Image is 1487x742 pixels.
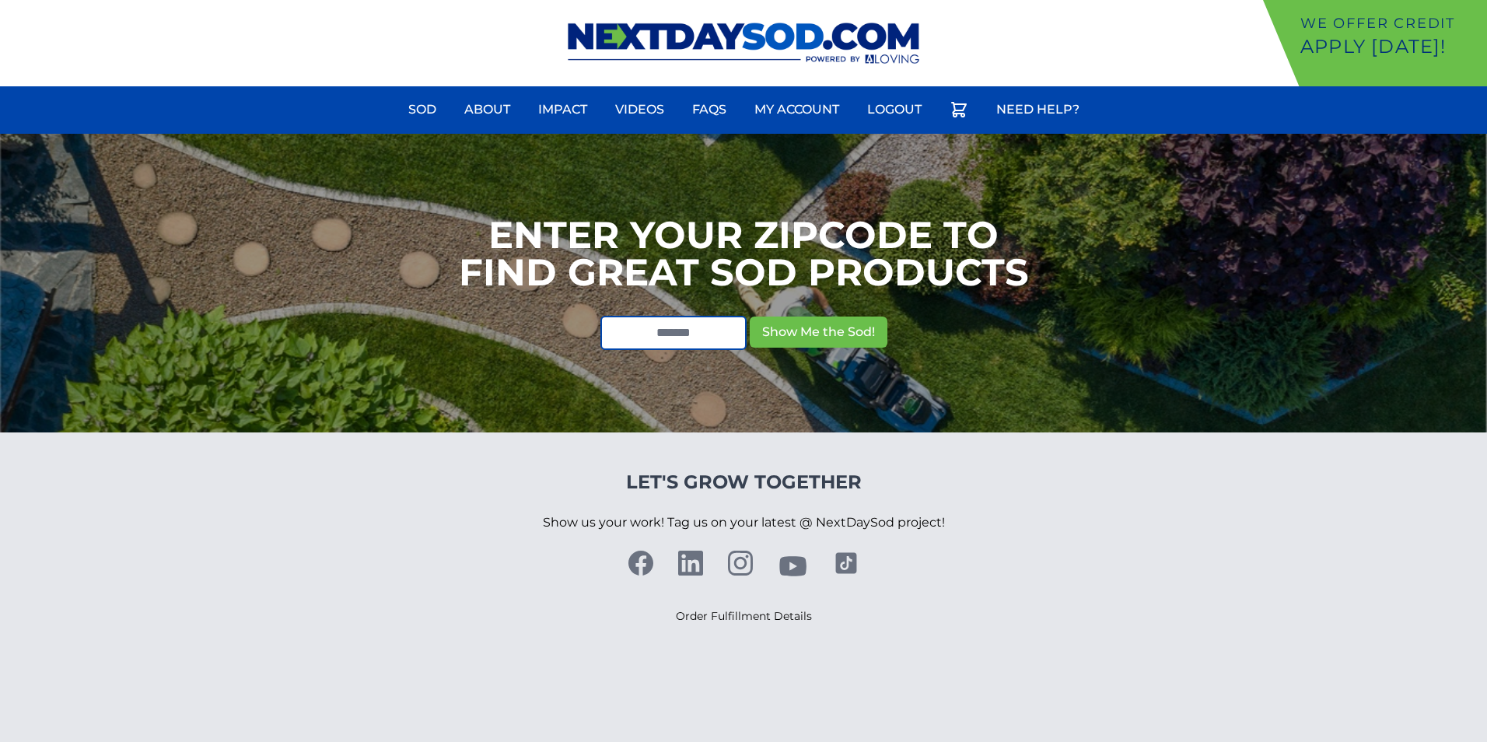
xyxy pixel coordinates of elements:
[1300,12,1481,34] p: We offer Credit
[745,91,848,128] a: My Account
[606,91,674,128] a: Videos
[676,609,812,623] a: Order Fulfillment Details
[529,91,597,128] a: Impact
[858,91,931,128] a: Logout
[455,91,520,128] a: About
[459,216,1029,291] h1: Enter your Zipcode to Find Great Sod Products
[543,495,945,551] p: Show us your work! Tag us on your latest @ NextDaySod project!
[683,91,736,128] a: FAQs
[1300,34,1481,59] p: Apply [DATE]!
[750,317,887,348] button: Show Me the Sod!
[399,91,446,128] a: Sod
[987,91,1089,128] a: Need Help?
[543,470,945,495] h4: Let's Grow Together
